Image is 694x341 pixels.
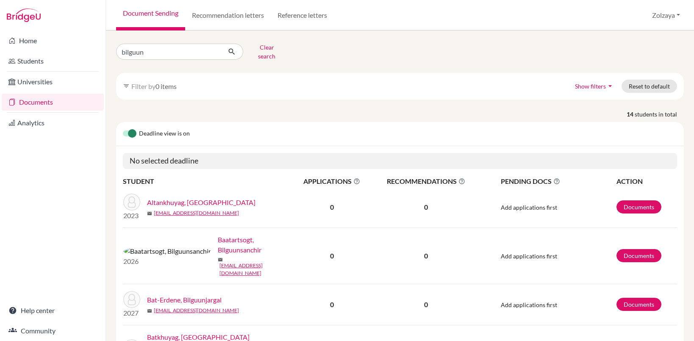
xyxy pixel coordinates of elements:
span: APPLICATIONS [293,176,371,186]
img: Altankhuyag, Bilguun [123,194,140,211]
button: Zolzaya [648,7,684,23]
p: 0 [372,299,480,310]
a: [EMAIL_ADDRESS][DOMAIN_NAME] [154,209,239,217]
span: Add applications first [501,252,557,260]
button: Show filtersarrow_drop_down [568,80,622,93]
a: Altankhuyag, [GEOGRAPHIC_DATA] [147,197,255,208]
button: Clear search [243,41,290,63]
span: PENDING DOCS [501,176,616,186]
a: Documents [2,94,104,111]
img: Baatartsogt, Bilguunsanchir [123,246,211,256]
span: Deadline view is on [139,129,190,139]
th: STUDENT [123,176,292,187]
span: Show filters [575,83,606,90]
p: 2026 [123,256,211,266]
span: RECOMMENDATIONS [372,176,480,186]
span: Filter by [131,82,155,90]
p: 0 [372,251,480,261]
p: 2027 [123,308,140,318]
img: Bat-Erdene, Bilguunjargal [123,291,140,308]
input: Find student by name... [116,44,221,60]
i: filter_list [123,83,130,89]
p: 0 [372,202,480,212]
span: mail [147,308,152,313]
th: ACTION [616,176,677,187]
p: 2023 [123,211,140,221]
a: Analytics [2,114,104,131]
span: Add applications first [501,301,557,308]
img: Bridge-U [7,8,41,22]
button: Reset to default [622,80,677,93]
span: Add applications first [501,204,557,211]
a: Bat-Erdene, Bilguunjargal [147,295,222,305]
span: students in total [635,110,684,119]
a: Students [2,53,104,69]
a: [EMAIL_ADDRESS][DOMAIN_NAME] [219,262,298,277]
a: Documents [616,200,661,213]
h5: No selected deadline [123,153,677,169]
b: 0 [330,252,334,260]
b: 0 [330,203,334,211]
a: Baatartsogt, Bilguunsanchir [218,235,298,255]
a: Documents [616,249,661,262]
a: Home [2,32,104,49]
span: mail [218,257,223,262]
b: 0 [330,300,334,308]
span: mail [147,211,152,216]
a: Help center [2,302,104,319]
i: arrow_drop_down [606,82,614,90]
strong: 14 [627,110,635,119]
a: [EMAIL_ADDRESS][DOMAIN_NAME] [154,307,239,314]
a: Community [2,322,104,339]
span: 0 items [155,82,177,90]
a: Universities [2,73,104,90]
a: Documents [616,298,661,311]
